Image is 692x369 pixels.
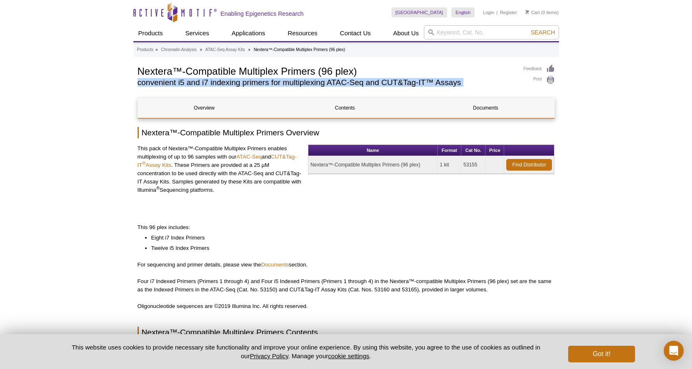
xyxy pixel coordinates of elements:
td: Nextera™-Compatible Multiplex Primers (96 plex) [308,156,438,174]
button: cookie settings [328,352,369,359]
h2: convenient i5 and i7 indexing primers for multiplexing ATAC-Seq and CUT&Tag-IT™ Assays [138,79,515,86]
button: Search [528,29,557,36]
a: Feedback [524,64,555,73]
a: Chromatin Analysis [161,46,197,54]
h1: Nextera™-Compatible Multiplex Primers (96 plex) [138,64,515,77]
p: This 96 plex includes: [138,223,555,232]
p: Four i7 Indexed Primers (Primers 1 through 4) and Four i5 Indexed Primers (Primers 1 through 4) i... [138,277,555,294]
a: Applications [227,25,270,41]
p: Oligonucleotide sequences are ©2019 Illumina Inc. All rights reserved. [138,302,555,310]
div: Open Intercom Messenger [664,341,684,361]
li: Nextera™-Compatible Multiplex Primers (96 plex) [254,47,345,52]
li: » [200,47,202,52]
td: 1 kit [438,156,461,174]
a: ATAC-Seq [236,154,262,160]
a: Privacy Policy [250,352,288,359]
a: [GEOGRAPHIC_DATA] [392,7,448,17]
sup: ® [142,161,145,166]
th: Format [438,145,461,156]
li: » [248,47,251,52]
th: Name [308,145,438,156]
a: ATAC-Seq Assay Kits [205,46,245,54]
a: Cart [525,10,540,15]
a: Print [524,76,555,85]
a: Find Distributor [506,159,552,171]
li: | [497,7,498,17]
a: About Us [388,25,424,41]
span: Search [531,29,555,36]
h2: Enabling Epigenetics Research [221,10,304,17]
a: Documents [261,261,289,268]
input: Keyword, Cat. No. [424,25,559,39]
li: (0 items) [525,7,559,17]
a: English [451,7,475,17]
a: Products [137,46,153,54]
a: Login [483,10,494,15]
a: Contact Us [335,25,376,41]
li: Twelve i5 Index Primers [151,244,547,252]
li: » [155,47,158,52]
td: 53155 [461,156,485,174]
a: Services [180,25,214,41]
button: Got it! [568,346,635,362]
a: Contents [278,98,411,118]
a: Products [133,25,168,41]
a: Register [500,10,517,15]
a: Documents [419,98,552,118]
a: Resources [283,25,323,41]
li: Eight i7 Index Primers [151,234,547,242]
h2: Nextera™-Compatible Multiplex Primers Contents [138,327,555,338]
a: Overview [138,98,271,118]
th: Price [485,145,504,156]
p: This pack of Nextera™-Compatible Multiplex Primers enables multiplexing of up to 96 samples with ... [138,144,302,194]
h2: Nextera™-Compatible Multiplex Primers Overview [138,127,555,138]
th: Cat No. [461,145,485,156]
p: For sequencing and primer details, please view the section. [138,261,555,269]
p: This website uses cookies to provide necessary site functionality and improve your online experie... [57,343,555,360]
img: Your Cart [525,10,529,14]
sup: ® [156,186,160,191]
